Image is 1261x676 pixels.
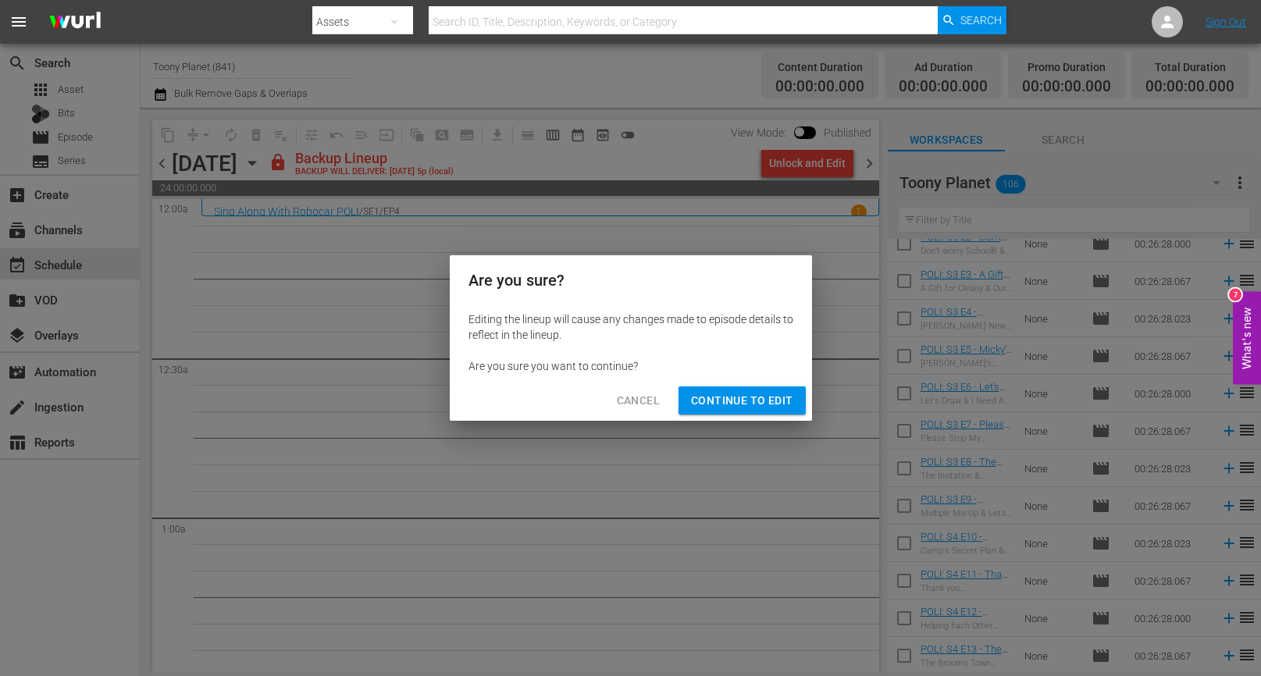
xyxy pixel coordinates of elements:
[468,311,793,343] div: Editing the lineup will cause any changes made to episode details to reflect in the lineup.
[1229,289,1241,301] div: 7
[960,6,1002,34] span: Search
[468,358,793,374] div: Are you sure you want to continue?
[679,386,805,415] button: Continue to Edit
[604,386,672,415] button: Cancel
[9,12,28,31] span: menu
[1206,16,1246,28] a: Sign Out
[691,391,793,411] span: Continue to Edit
[37,4,112,41] img: ans4CAIJ8jUAAAAAAAAAAAAAAAAAAAAAAAAgQb4GAAAAAAAAAAAAAAAAAAAAAAAAJMjXAAAAAAAAAAAAAAAAAAAAAAAAgAT5G...
[468,268,793,293] h2: Are you sure?
[1233,292,1261,385] button: Open Feedback Widget
[617,391,660,411] span: Cancel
